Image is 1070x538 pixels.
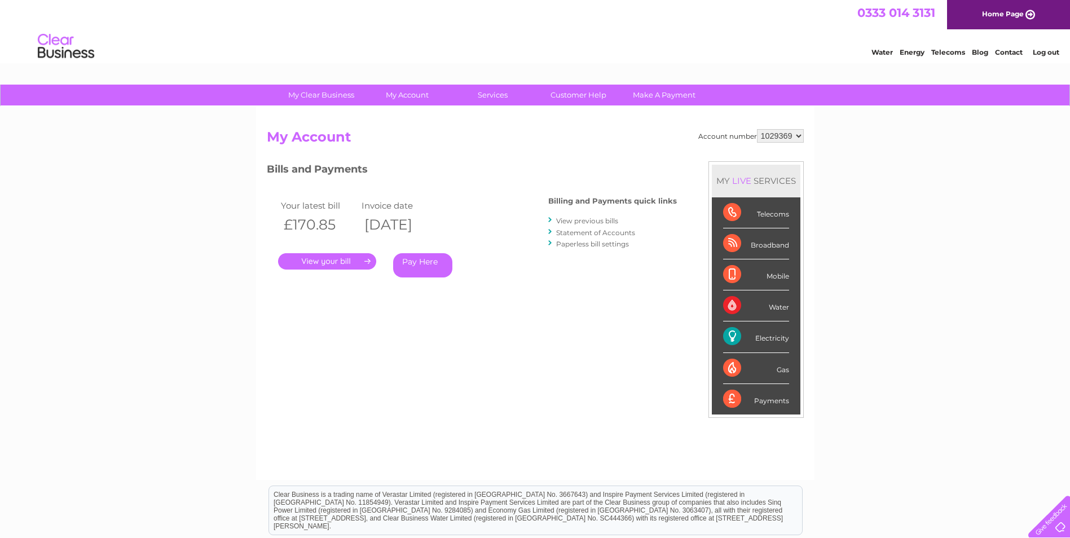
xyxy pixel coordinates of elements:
[360,85,453,105] a: My Account
[723,197,789,228] div: Telecoms
[857,6,935,20] a: 0333 014 3131
[1033,48,1059,56] a: Log out
[548,197,677,205] h4: Billing and Payments quick links
[900,48,924,56] a: Energy
[532,85,625,105] a: Customer Help
[556,228,635,237] a: Statement of Accounts
[723,228,789,259] div: Broadband
[723,321,789,352] div: Electricity
[446,85,539,105] a: Services
[267,129,804,151] h2: My Account
[698,129,804,143] div: Account number
[972,48,988,56] a: Blog
[730,175,754,186] div: LIVE
[931,48,965,56] a: Telecoms
[278,253,376,270] a: .
[995,48,1023,56] a: Contact
[712,165,800,197] div: MY SERVICES
[278,213,359,236] th: £170.85
[37,29,95,64] img: logo.png
[393,253,452,277] a: Pay Here
[359,213,440,236] th: [DATE]
[359,198,440,213] td: Invoice date
[723,259,789,290] div: Mobile
[275,85,368,105] a: My Clear Business
[618,85,711,105] a: Make A Payment
[269,6,802,55] div: Clear Business is a trading name of Verastar Limited (registered in [GEOGRAPHIC_DATA] No. 3667643...
[871,48,893,56] a: Water
[556,240,629,248] a: Paperless bill settings
[556,217,618,225] a: View previous bills
[723,290,789,321] div: Water
[267,161,677,181] h3: Bills and Payments
[723,384,789,414] div: Payments
[278,198,359,213] td: Your latest bill
[723,353,789,384] div: Gas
